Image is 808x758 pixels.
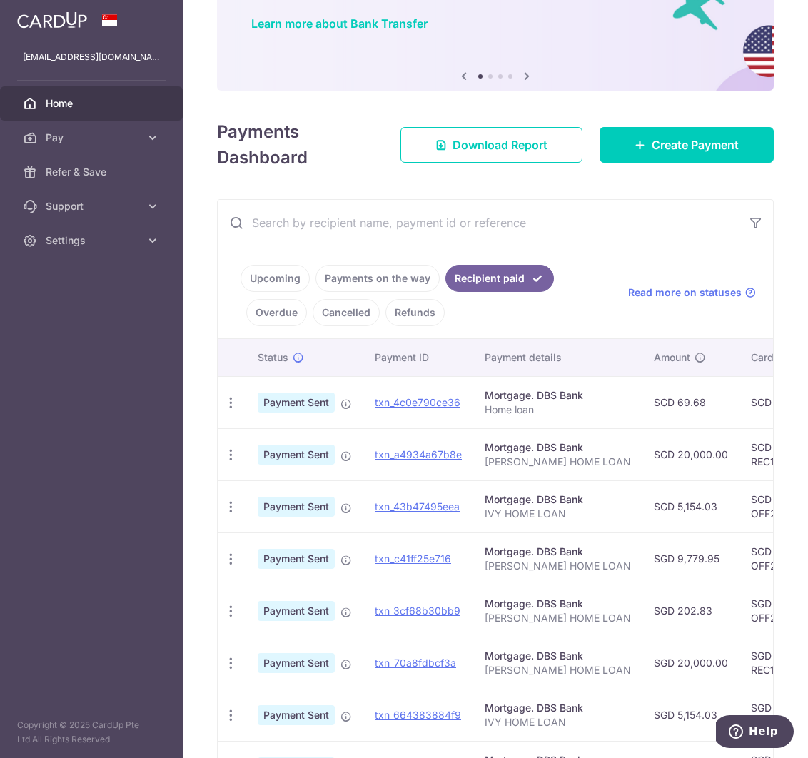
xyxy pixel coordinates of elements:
[485,715,631,729] p: IVY HOME LOAN
[258,497,335,517] span: Payment Sent
[642,637,739,689] td: SGD 20,000.00
[46,131,140,145] span: Pay
[600,127,774,163] a: Create Payment
[716,715,794,751] iframe: Opens a widget where you can find more information
[485,597,631,611] div: Mortgage. DBS Bank
[751,350,805,365] span: CardUp fee
[485,663,631,677] p: [PERSON_NAME] HOME LOAN
[375,448,462,460] a: txn_a4934a67b8e
[46,199,140,213] span: Support
[642,689,739,741] td: SGD 5,154.03
[217,119,375,171] h4: Payments Dashboard
[258,350,288,365] span: Status
[453,136,547,153] span: Download Report
[258,393,335,413] span: Payment Sent
[642,532,739,585] td: SGD 9,779.95
[485,611,631,625] p: [PERSON_NAME] HOME LOAN
[258,653,335,673] span: Payment Sent
[375,500,460,512] a: txn_43b47495eea
[400,127,582,163] a: Download Report
[485,507,631,521] p: IVY HOME LOAN
[46,96,140,111] span: Home
[375,396,460,408] a: txn_4c0e790ce36
[258,445,335,465] span: Payment Sent
[473,339,642,376] th: Payment details
[251,16,428,31] a: Learn more about Bank Transfer
[485,559,631,573] p: [PERSON_NAME] HOME LOAN
[485,492,631,507] div: Mortgage. DBS Bank
[258,601,335,621] span: Payment Sent
[485,701,631,715] div: Mortgage. DBS Bank
[485,388,631,403] div: Mortgage. DBS Bank
[628,285,742,300] span: Read more on statuses
[654,350,690,365] span: Amount
[246,299,307,326] a: Overdue
[46,165,140,179] span: Refer & Save
[17,11,87,29] img: CardUp
[642,585,739,637] td: SGD 202.83
[642,376,739,428] td: SGD 69.68
[485,545,631,559] div: Mortgage. DBS Bank
[313,299,380,326] a: Cancelled
[258,705,335,725] span: Payment Sent
[485,440,631,455] div: Mortgage. DBS Bank
[375,709,461,721] a: txn_664383884f9
[241,265,310,292] a: Upcoming
[642,428,739,480] td: SGD 20,000.00
[642,480,739,532] td: SGD 5,154.03
[652,136,739,153] span: Create Payment
[46,233,140,248] span: Settings
[218,200,739,246] input: Search by recipient name, payment id or reference
[375,605,460,617] a: txn_3cf68b30bb9
[363,339,473,376] th: Payment ID
[485,649,631,663] div: Mortgage. DBS Bank
[628,285,756,300] a: Read more on statuses
[385,299,445,326] a: Refunds
[23,50,160,64] p: [EMAIL_ADDRESS][DOMAIN_NAME]
[445,265,554,292] a: Recipient paid
[258,549,335,569] span: Payment Sent
[485,403,631,417] p: Home loan
[375,552,451,565] a: txn_c41ff25e716
[375,657,456,669] a: txn_70a8fdbcf3a
[315,265,440,292] a: Payments on the way
[485,455,631,469] p: [PERSON_NAME] HOME LOAN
